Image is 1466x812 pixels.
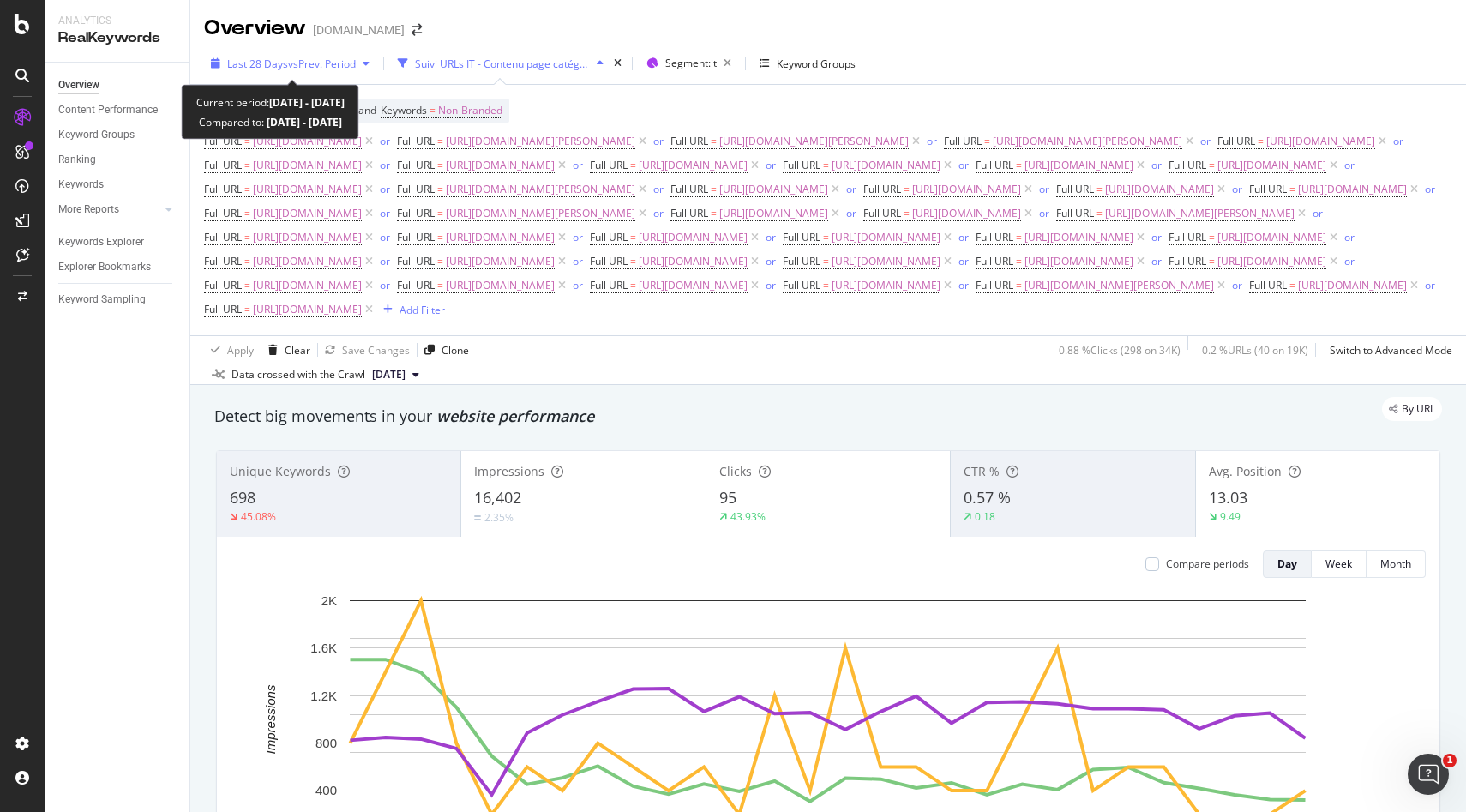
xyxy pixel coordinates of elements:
span: [URL][DOMAIN_NAME] [253,274,362,298]
div: or [1232,182,1242,196]
div: 0.88 % Clicks ( 298 on 34K ) [1059,343,1181,358]
div: or [1151,254,1162,268]
div: or [573,254,583,268]
div: Apply [227,343,254,358]
span: 2025 Sep. 27th [372,367,406,382]
span: = [904,206,910,220]
span: = [1096,206,1103,220]
span: = [437,206,443,220]
div: or [1393,134,1403,148]
span: Full URL [397,134,435,148]
button: Add Filter [376,299,445,320]
span: Full URL [1217,134,1255,148]
text: 1.6K [310,641,337,655]
span: = [630,158,636,172]
span: [URL][DOMAIN_NAME] [832,274,940,298]
div: or [1313,206,1323,220]
button: or [766,157,776,173]
span: Clicks [719,463,752,479]
span: Full URL [1169,254,1206,268]
span: Full URL [204,134,242,148]
button: or [653,181,664,197]
div: 43.93% [730,509,766,524]
button: or [958,253,969,269]
span: 95 [719,487,736,508]
span: = [244,134,250,148]
span: [URL][DOMAIN_NAME] [1024,153,1133,177]
div: 2.35% [484,510,514,525]
span: Full URL [397,158,435,172]
span: Unique Keywords [230,463,331,479]
div: or [958,158,969,172]
b: [DATE] - [DATE] [264,115,342,129]
img: tab_domain_overview_orange.svg [71,99,85,113]
button: Week [1312,550,1367,578]
div: Overview [58,76,99,94]
span: = [1096,182,1103,196]
span: = [437,278,443,292]
span: = [1258,134,1264,148]
img: tab_keywords_by_traffic_grey.svg [197,99,211,113]
span: Full URL [590,254,628,268]
button: Keyword Groups [753,50,862,77]
span: Full URL [863,182,901,196]
span: [URL][DOMAIN_NAME] [253,129,362,153]
span: Full URL [670,206,708,220]
a: Keyword Groups [58,126,177,144]
span: [URL][DOMAIN_NAME] [446,274,555,298]
div: arrow-right-arrow-left [412,24,422,36]
span: Full URL [863,206,901,220]
button: or [1425,181,1435,197]
a: Overview [58,76,177,94]
div: or [766,230,776,244]
span: Full URL [1056,206,1094,220]
button: or [927,133,937,149]
div: Suivi URLs IT - Contenu page catégorie [415,57,590,71]
button: or [573,229,583,245]
div: or [380,278,390,292]
div: Content Performance [58,101,158,119]
button: Segment:it [640,50,738,77]
a: Content Performance [58,101,177,119]
span: Full URL [204,278,242,292]
span: Full URL [1056,182,1094,196]
span: Segment: it [665,56,717,70]
span: [URL][DOMAIN_NAME] [832,250,940,274]
span: [URL][DOMAIN_NAME] [253,177,362,201]
span: Full URL [670,134,708,148]
button: or [1232,181,1242,197]
div: 0.18 [975,509,995,524]
span: 0.57 % [964,487,1011,508]
span: Full URL [397,182,435,196]
button: or [958,157,969,173]
span: Full URL [204,206,242,220]
button: or [1200,133,1211,149]
span: = [823,230,829,244]
button: or [380,181,390,197]
div: RealKeywords [58,28,176,48]
button: Suivi URLs IT - Contenu page catégorie [391,50,610,77]
div: or [1039,182,1049,196]
span: [URL][DOMAIN_NAME] [719,177,828,201]
div: Keyword Groups [777,57,856,71]
button: or [1344,157,1355,173]
span: = [1016,254,1022,268]
div: Month [1380,556,1411,571]
span: = [711,206,717,220]
span: Full URL [783,158,820,172]
div: or [1151,158,1162,172]
span: [URL][DOMAIN_NAME] [639,250,748,274]
div: Explorer Bookmarks [58,258,151,276]
div: 0.2 % URLs ( 40 on 19K ) [1202,343,1308,358]
span: Full URL [204,182,242,196]
div: or [1344,254,1355,268]
div: or [653,182,664,196]
div: legacy label [1382,397,1442,421]
div: or [958,230,969,244]
span: Full URL [976,278,1013,292]
div: Ranking [58,151,96,169]
button: or [1039,181,1049,197]
button: or [1232,277,1242,293]
div: or [380,158,390,172]
span: Keywords [381,103,427,117]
